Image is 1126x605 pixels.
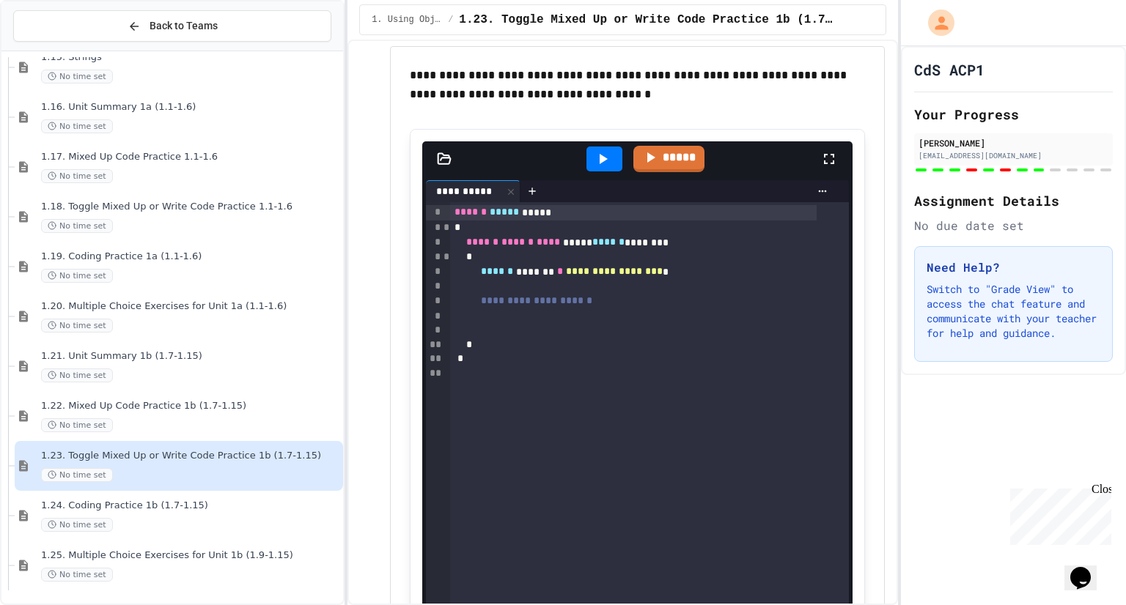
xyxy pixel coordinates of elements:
h2: Your Progress [914,104,1113,125]
span: 1.23. Toggle Mixed Up or Write Code Practice 1b (1.7-1.15) [459,11,834,29]
div: [PERSON_NAME] [919,136,1108,149]
span: 1.22. Mixed Up Code Practice 1b (1.7-1.15) [41,400,340,412]
span: No time set [41,169,113,183]
span: No time set [41,119,113,133]
span: 1.15. Strings [41,51,340,64]
span: 1.20. Multiple Choice Exercises for Unit 1a (1.1-1.6) [41,300,340,313]
span: No time set [41,418,113,432]
div: My Account [913,6,958,40]
span: 1.16. Unit Summary 1a (1.1-1.6) [41,101,340,114]
span: No time set [41,468,113,482]
span: No time set [41,319,113,333]
iframe: chat widget [1064,546,1111,590]
span: No time set [41,219,113,233]
span: 1.19. Coding Practice 1a (1.1-1.6) [41,250,340,263]
span: No time set [41,518,113,532]
div: [EMAIL_ADDRESS][DOMAIN_NAME] [919,150,1108,161]
span: No time set [41,368,113,382]
p: Switch to "Grade View" to access the chat feature and communicate with your teacher for help and ... [927,282,1100,341]
span: 1.24. Coding Practice 1b (1.7-1.15) [41,500,340,512]
span: 1.17. Mixed Up Code Practice 1.1-1.6 [41,151,340,163]
span: 1.18. Toggle Mixed Up or Write Code Practice 1.1-1.6 [41,201,340,213]
span: 1. Using Objects and Methods [372,14,442,26]
span: / [448,14,453,26]
span: 1.21. Unit Summary 1b (1.7-1.15) [41,350,340,363]
span: Back to Teams [150,18,218,34]
h1: CdS ACP1 [914,59,985,80]
div: No due date set [914,217,1113,234]
span: No time set [41,70,113,83]
span: 1.23. Toggle Mixed Up or Write Code Practice 1b (1.7-1.15) [41,450,340,462]
span: No time set [41,568,113,582]
span: No time set [41,269,113,283]
div: Chat with us now!Close [6,6,101,93]
span: 1.25. Multiple Choice Exercises for Unit 1b (1.9-1.15) [41,549,340,562]
h3: Need Help? [927,259,1100,276]
h2: Assignment Details [914,190,1113,211]
iframe: chat widget [1004,483,1111,545]
button: Back to Teams [13,10,331,42]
